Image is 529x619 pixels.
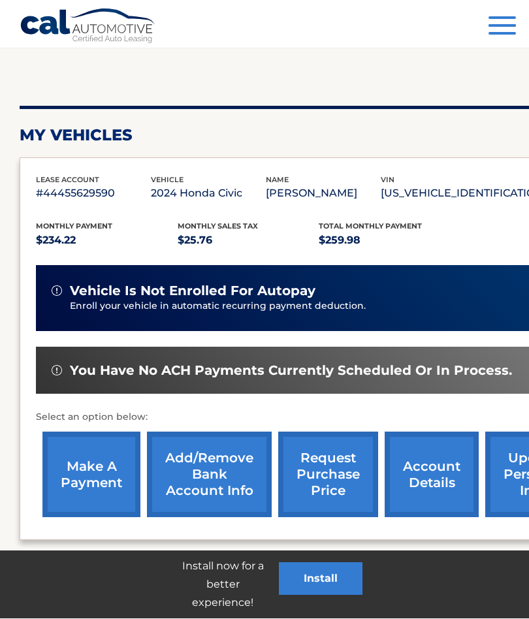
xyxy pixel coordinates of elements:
span: You have no ACH payments currently scheduled or in process. [70,363,512,379]
a: account details [385,432,479,518]
button: Menu [489,17,516,39]
a: make a payment [42,432,140,518]
p: Install now for a better experience! [167,558,279,612]
p: $234.22 [36,232,178,250]
img: alert-white.svg [52,366,62,376]
span: vehicle is not enrolled for autopay [70,283,315,300]
p: $259.98 [319,232,460,250]
span: Monthly sales Tax [178,222,258,231]
span: Monthly Payment [36,222,112,231]
span: vin [381,176,394,185]
a: Add/Remove bank account info [147,432,272,518]
a: request purchase price [278,432,378,518]
span: vehicle [151,176,184,185]
h2: my vehicles [20,126,133,146]
p: 2024 Honda Civic [151,185,266,203]
a: Cal Automotive [20,8,157,46]
p: #44455629590 [36,185,151,203]
span: name [266,176,289,185]
img: alert-white.svg [52,286,62,296]
span: Total Monthly Payment [319,222,422,231]
span: lease account [36,176,99,185]
p: [PERSON_NAME] [266,185,381,203]
button: Install [279,563,362,595]
p: $25.76 [178,232,319,250]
